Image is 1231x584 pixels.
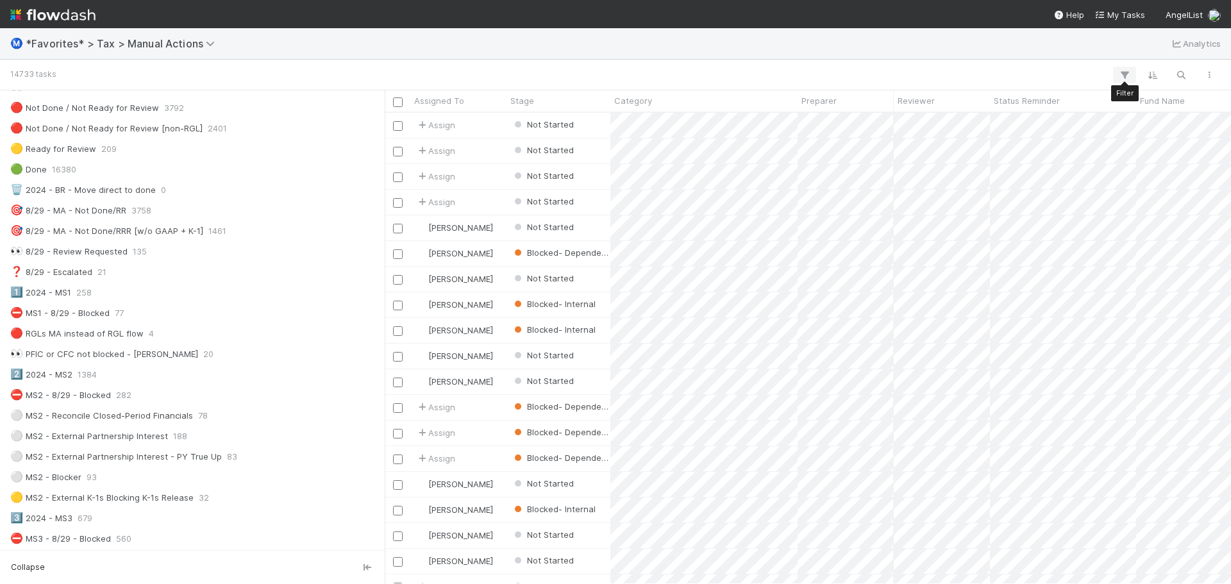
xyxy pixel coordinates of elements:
span: 16380 [52,162,76,178]
span: Blocked- Dependency [512,427,615,437]
input: Toggle Row Selected [393,480,403,490]
span: [PERSON_NAME] [428,351,493,361]
div: [PERSON_NAME] [415,324,493,337]
span: 188 [173,428,187,444]
span: Assign [415,170,455,183]
span: 83 [227,449,237,465]
span: 🎯 [10,204,23,215]
span: Assign [415,196,455,208]
img: avatar_d45d11ee-0024-4901-936f-9df0a9cc3b4e.png [416,479,426,489]
span: ⚪ [10,451,23,462]
div: Not Done / Not Ready for Review [non-RGL] [10,121,203,137]
span: 282 [116,387,131,403]
span: [PERSON_NAME] [428,299,493,310]
div: MS2 - Reconcile Closed-Period Financials [10,408,193,424]
input: Toggle Row Selected [393,275,403,285]
div: 2024 - MS2 [10,367,72,383]
div: MS3 - 8/29 - Blocked [10,531,111,547]
input: Toggle Row Selected [393,455,403,464]
input: Toggle Row Selected [393,301,403,310]
span: Blocked- Internal [512,324,596,335]
span: 🟡 [10,492,23,503]
div: [PERSON_NAME] [415,478,493,490]
span: [PERSON_NAME] [428,222,493,233]
img: avatar_e41e7ae5-e7d9-4d8d-9f56-31b0d7a2f4fd.png [416,530,426,540]
div: Not Started [512,374,574,387]
img: avatar_711f55b7-5a46-40da-996f-bc93b6b86381.png [416,248,426,258]
span: Collapse [11,562,45,573]
div: [PERSON_NAME] [415,555,493,567]
span: Assign [415,119,455,131]
div: MS2 - External Partnership Interest - PY True Up [10,449,222,465]
span: My Tasks [1094,10,1145,20]
div: PFIC or CFC not blocked - [PERSON_NAME] [10,346,198,362]
div: RGLs MA instead of RGL flow [10,326,144,342]
span: 78 [198,408,208,424]
img: avatar_cfa6ccaa-c7d9-46b3-b608-2ec56ecf97ad.png [1208,9,1221,22]
span: Assign [415,401,455,413]
input: Toggle Row Selected [393,121,403,131]
span: [PERSON_NAME] [428,479,493,489]
span: [PERSON_NAME] [428,530,493,540]
input: Toggle Row Selected [393,249,403,259]
span: *Favorites* > Tax > Manual Actions [26,37,221,50]
div: Blocked- Dependency [512,426,610,438]
div: Blocked- Dependency [512,246,610,259]
span: 209 [101,141,117,157]
div: 2024 - MS1 [10,285,71,301]
div: Not Started [512,528,574,541]
span: 20 [203,346,214,362]
span: Not Started [512,145,574,155]
span: Blocked- Internal [512,299,596,309]
span: 135 [133,244,147,260]
div: Not Started [512,118,574,131]
span: ⛔ [10,307,23,318]
span: 🔴 [10,122,23,133]
span: Not Started [512,222,574,232]
span: [PERSON_NAME] [428,505,493,515]
div: Not Started [512,144,574,156]
span: 93 [87,469,97,485]
span: Assign [415,426,455,439]
span: 560 [116,531,131,547]
span: ⛔ [10,389,23,400]
div: 2024 - MS3 [10,510,72,526]
img: avatar_d45d11ee-0024-4901-936f-9df0a9cc3b4e.png [416,376,426,387]
span: Blocked- Internal [512,504,596,514]
span: Not Started [512,273,574,283]
div: Blocked- Internal [512,297,596,310]
span: ⛔ [10,533,23,544]
div: Ready for Review [10,141,96,157]
img: avatar_d45d11ee-0024-4901-936f-9df0a9cc3b4e.png [416,222,426,233]
div: 8/29 - Escalated [10,264,92,280]
div: Blocked- Dependency [512,451,610,464]
span: [PERSON_NAME] [428,248,493,258]
div: [PERSON_NAME] [415,349,493,362]
div: 8/29 - MA - Not Done/RRR [w/o GAAP + K-1] [10,223,203,239]
span: Not Started [512,119,574,129]
span: ⚪ [10,410,23,421]
input: Toggle Row Selected [393,352,403,362]
div: Help [1053,8,1084,21]
span: Not Started [512,478,574,488]
span: 258 [76,285,92,301]
div: Blocked- Internal [512,503,596,515]
span: 3758 [131,203,151,219]
span: Not Started [512,555,574,565]
div: [PERSON_NAME] [415,503,493,516]
span: 3792 [164,100,184,116]
span: 🔴 [10,328,23,338]
span: 32 [199,490,209,506]
span: Preparer [801,94,837,107]
input: Toggle Row Selected [393,172,403,182]
span: Reviewer [898,94,935,107]
div: Assign [415,144,455,157]
span: [PERSON_NAME] [428,274,493,284]
input: Toggle All Rows Selected [393,97,403,107]
span: ⚪ [10,471,23,482]
span: 🎯 [10,225,23,236]
span: Assigned To [414,94,464,107]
